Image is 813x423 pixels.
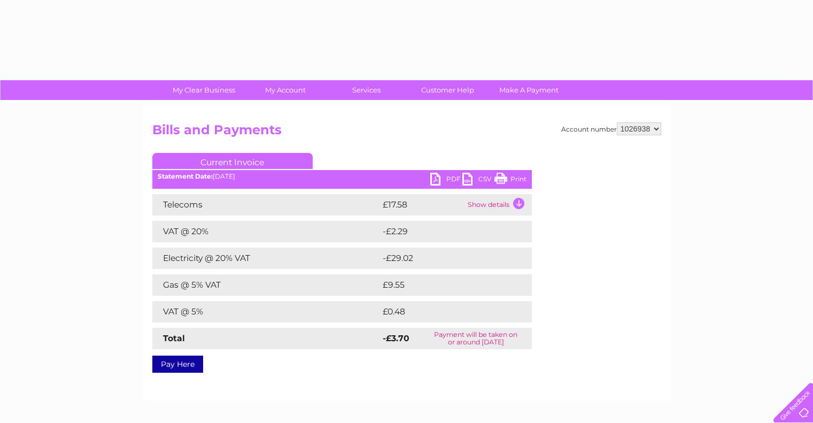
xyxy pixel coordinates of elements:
[152,194,380,216] td: Telecoms
[404,80,492,100] a: Customer Help
[241,80,329,100] a: My Account
[380,248,512,269] td: -£29.02
[462,173,494,188] a: CSV
[380,221,509,242] td: -£2.29
[380,274,507,296] td: £9.55
[152,221,380,242] td: VAT @ 20%
[152,301,380,322] td: VAT @ 5%
[383,333,409,343] strong: -£3.70
[380,301,507,322] td: £0.48
[485,80,573,100] a: Make A Payment
[152,122,661,143] h2: Bills and Payments
[152,356,203,373] a: Pay Here
[561,122,661,135] div: Account number
[494,173,526,188] a: Print
[465,194,532,216] td: Show details
[152,248,380,269] td: Electricity @ 20% VAT
[160,80,248,100] a: My Clear Business
[380,194,465,216] td: £17.58
[158,172,213,180] b: Statement Date:
[152,274,380,296] td: Gas @ 5% VAT
[420,328,532,349] td: Payment will be taken on or around [DATE]
[322,80,411,100] a: Services
[163,333,185,343] strong: Total
[152,153,313,169] a: Current Invoice
[152,173,532,180] div: [DATE]
[430,173,462,188] a: PDF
